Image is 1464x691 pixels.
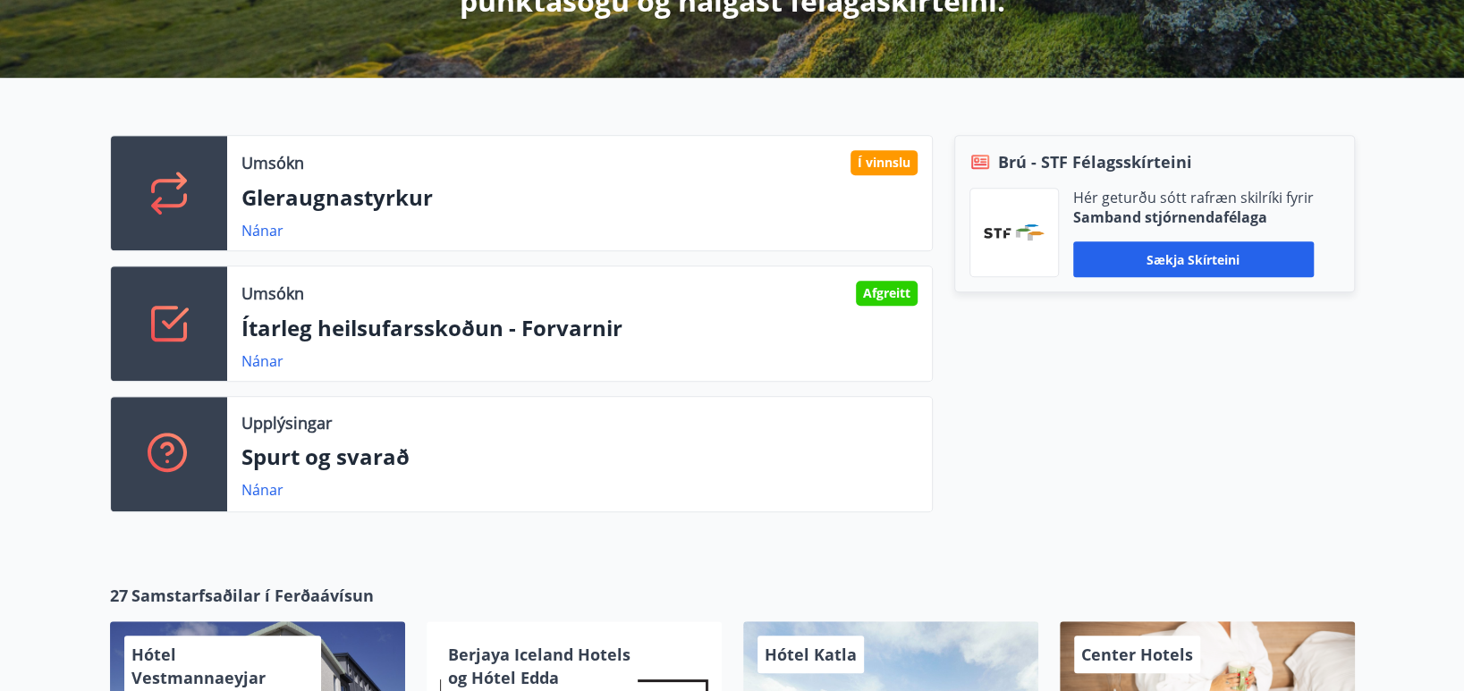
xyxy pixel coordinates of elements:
div: Í vinnslu [850,150,918,175]
span: Samstarfsaðilar í Ferðaávísun [131,584,374,607]
div: Afgreitt [856,281,918,306]
span: 27 [110,584,128,607]
a: Nánar [241,351,283,371]
a: Nánar [241,221,283,240]
span: Center Hotels [1081,644,1193,665]
span: Brú - STF Félagsskírteini [998,150,1192,173]
p: Umsókn [241,282,304,305]
img: vjCaq2fThgY3EUYqSgpjEiBg6WP39ov69hlhuPVN.png [984,224,1045,240]
span: Hótel Vestmannaeyjar [131,644,266,688]
button: Sækja skírteini [1073,241,1314,277]
span: Berjaya Iceland Hotels og Hótel Edda [448,644,630,688]
p: Spurt og svarað [241,442,918,472]
a: Nánar [241,480,283,500]
p: Samband stjórnendafélaga [1073,207,1314,227]
p: Umsókn [241,151,304,174]
p: Ítarleg heilsufarsskoðun - Forvarnir [241,313,918,343]
p: Gleraugnastyrkur [241,182,918,213]
p: Hér geturðu sótt rafræn skilríki fyrir [1073,188,1314,207]
span: Hótel Katla [765,644,857,665]
p: Upplýsingar [241,411,332,434]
